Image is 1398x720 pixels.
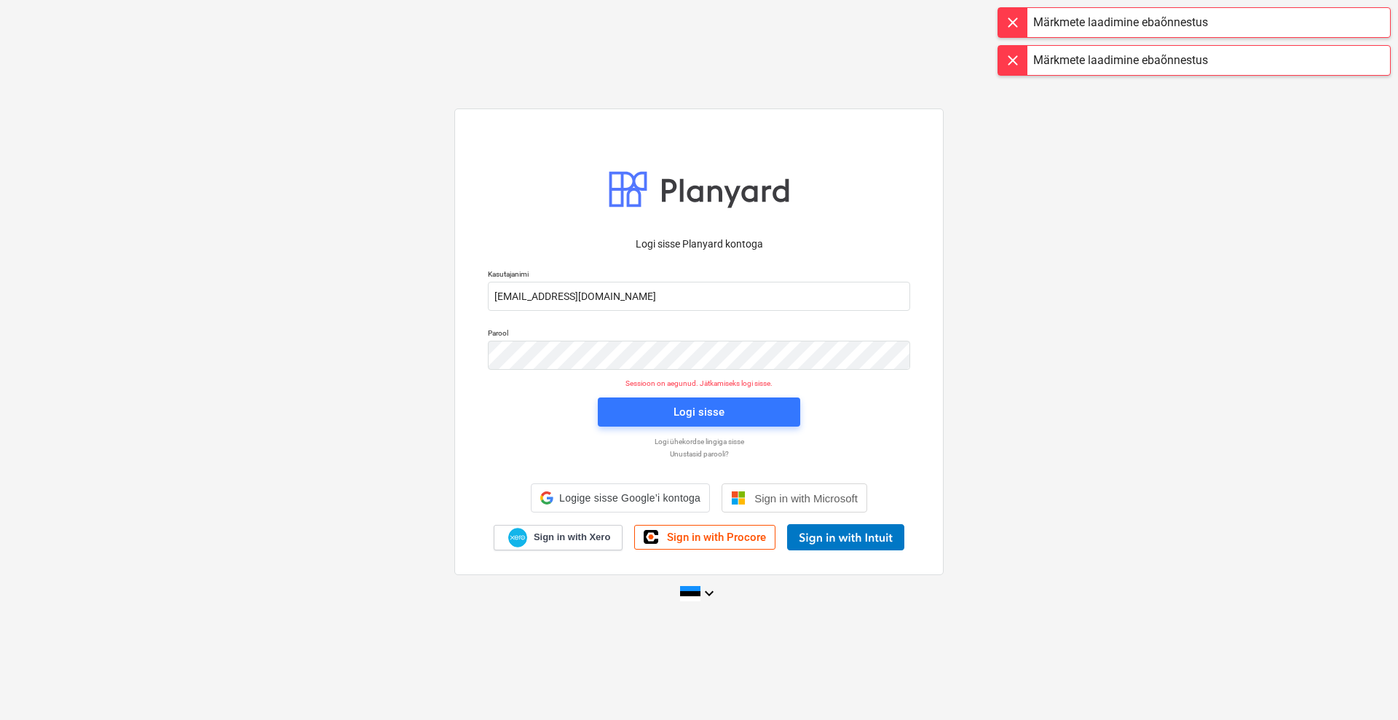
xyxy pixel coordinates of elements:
p: Logi sisse Planyard kontoga [488,237,910,252]
i: keyboard_arrow_down [700,585,718,602]
a: Unustasid parooli? [481,449,917,459]
span: Logige sisse Google’i kontoga [559,492,700,504]
span: Sign in with Microsoft [754,492,858,505]
div: Märkmete laadimine ebaõnnestus [1033,52,1208,69]
p: Kasutajanimi [488,269,910,282]
div: Logi sisse [674,403,724,422]
img: Xero logo [508,528,527,547]
input: Kasutajanimi [488,282,910,311]
a: Sign in with Xero [494,525,623,550]
div: Logige sisse Google’i kontoga [531,483,710,513]
p: Sessioon on aegunud. Jätkamiseks logi sisse. [479,379,919,388]
span: Sign in with Procore [667,531,766,544]
a: Logi ühekordse lingiga sisse [481,437,917,446]
button: Logi sisse [598,397,800,427]
span: Sign in with Xero [534,531,610,544]
div: Märkmete laadimine ebaõnnestus [1033,14,1208,31]
img: Microsoft logo [731,491,746,505]
a: Sign in with Procore [634,525,775,550]
p: Parool [488,328,910,341]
